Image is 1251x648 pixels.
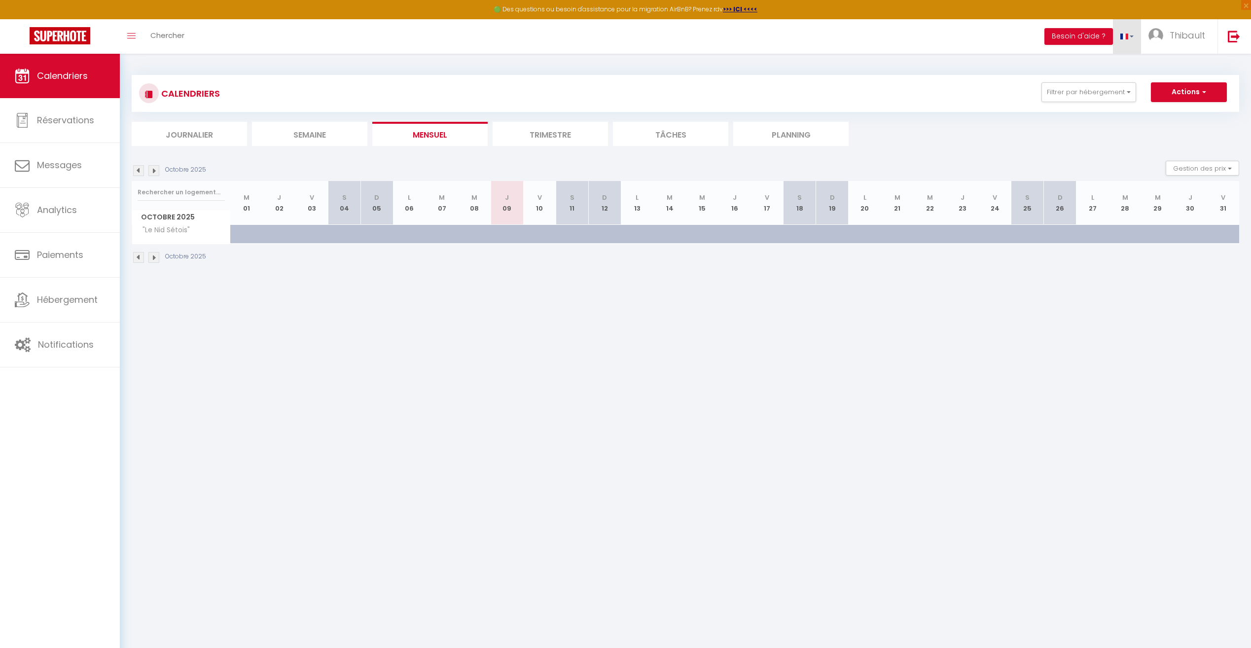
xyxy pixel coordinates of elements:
[1011,181,1044,225] th: 25
[310,193,314,202] abbr: V
[408,193,411,202] abbr: L
[556,181,588,225] th: 11
[894,193,900,202] abbr: M
[37,159,82,171] span: Messages
[653,181,686,225] th: 14
[1142,181,1174,225] th: 29
[244,193,250,202] abbr: M
[723,5,757,13] a: >>> ICI <<<<
[537,193,542,202] abbr: V
[588,181,621,225] th: 12
[636,193,639,202] abbr: L
[993,193,997,202] abbr: V
[1170,29,1205,41] span: Thibault
[231,181,263,225] th: 01
[1166,161,1239,176] button: Gestion des prix
[602,193,607,202] abbr: D
[1076,181,1109,225] th: 27
[37,114,94,126] span: Réservations
[134,225,192,236] span: "Le Nid Sétois"
[360,181,393,225] th: 05
[797,193,802,202] abbr: S
[38,338,94,351] span: Notifications
[37,293,98,306] span: Hébergement
[471,193,477,202] abbr: M
[1044,181,1076,225] th: 26
[849,181,881,225] th: 20
[699,193,705,202] abbr: M
[523,181,556,225] th: 10
[372,122,488,146] li: Mensuel
[295,181,328,225] th: 03
[1141,19,1217,54] a: ... Thibault
[927,193,933,202] abbr: M
[37,204,77,216] span: Analytics
[328,181,360,225] th: 04
[1155,193,1161,202] abbr: M
[458,181,491,225] th: 08
[1221,193,1225,202] abbr: V
[1109,181,1142,225] th: 28
[914,181,946,225] th: 22
[733,122,849,146] li: Planning
[1025,193,1030,202] abbr: S
[132,122,247,146] li: Journalier
[733,193,737,202] abbr: J
[613,122,728,146] li: Tâches
[491,181,523,225] th: 09
[37,249,83,261] span: Paiements
[150,30,184,40] span: Chercher
[1058,193,1063,202] abbr: D
[1228,30,1240,42] img: logout
[816,181,849,225] th: 19
[277,193,281,202] abbr: J
[621,181,653,225] th: 13
[979,181,1011,225] th: 24
[863,193,866,202] abbr: L
[881,181,914,225] th: 21
[393,181,426,225] th: 06
[1207,181,1239,225] th: 31
[30,27,90,44] img: Super Booking
[1188,193,1192,202] abbr: J
[686,181,718,225] th: 15
[263,181,295,225] th: 02
[1148,28,1163,43] img: ...
[570,193,574,202] abbr: S
[784,181,816,225] th: 18
[143,19,192,54] a: Chercher
[159,82,220,105] h3: CALENDRIERS
[132,210,230,224] span: Octobre 2025
[138,183,225,201] input: Rechercher un logement...
[1091,193,1094,202] abbr: L
[439,193,445,202] abbr: M
[1044,28,1113,45] button: Besoin d'aide ?
[1122,193,1128,202] abbr: M
[342,193,347,202] abbr: S
[165,165,206,175] p: Octobre 2025
[426,181,458,225] th: 07
[830,193,835,202] abbr: D
[374,193,379,202] abbr: D
[961,193,965,202] abbr: J
[505,193,509,202] abbr: J
[37,70,88,82] span: Calendriers
[252,122,367,146] li: Semaine
[493,122,608,146] li: Trimestre
[1151,82,1227,102] button: Actions
[667,193,673,202] abbr: M
[765,193,769,202] abbr: V
[165,252,206,261] p: Octobre 2025
[1041,82,1136,102] button: Filtrer par hébergement
[718,181,751,225] th: 16
[751,181,784,225] th: 17
[946,181,979,225] th: 23
[1174,181,1207,225] th: 30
